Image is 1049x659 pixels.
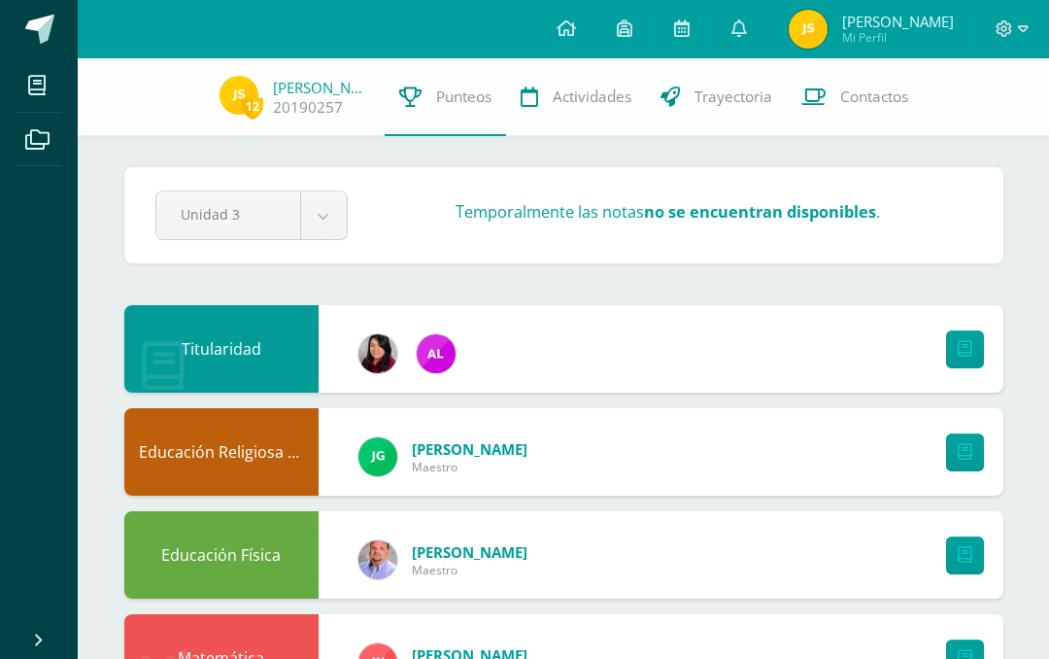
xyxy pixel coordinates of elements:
[273,78,370,97] a: [PERSON_NAME]
[242,94,263,119] span: 12
[694,87,772,107] span: Trayectoria
[385,58,506,136] a: Punteos
[273,97,343,118] a: 20190257
[842,29,954,46] span: Mi Perfil
[840,87,908,107] span: Contactos
[124,305,319,393] div: Titularidad
[412,562,527,578] span: Maestro
[220,76,258,115] img: 355dfd218a3e3d70ac6173d03f197c3a.png
[412,439,527,459] span: [PERSON_NAME]
[358,437,397,476] img: 3da61d9b1d2c0c7b8f7e89c78bbce001.png
[787,58,923,136] a: Contactos
[412,542,527,562] span: [PERSON_NAME]
[181,191,276,237] span: Unidad 3
[842,12,954,31] span: [PERSON_NAME]
[124,511,319,599] div: Educación Física
[436,87,491,107] span: Punteos
[456,200,880,223] h3: Temporalmente las notas .
[644,200,876,223] strong: no se encuentran disponibles
[358,334,397,373] img: 374004a528457e5f7e22f410c4f3e63e.png
[417,334,456,373] img: 775a36a8e1830c9c46756a1d4adc11d7.png
[156,191,347,239] a: Unidad 3
[646,58,787,136] a: Trayectoria
[412,459,527,475] span: Maestro
[789,10,828,49] img: 355dfd218a3e3d70ac6173d03f197c3a.png
[358,540,397,579] img: 6c58b5a751619099581147680274b29f.png
[124,408,319,496] div: Educación Religiosa Escolar
[553,87,631,107] span: Actividades
[506,58,646,136] a: Actividades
